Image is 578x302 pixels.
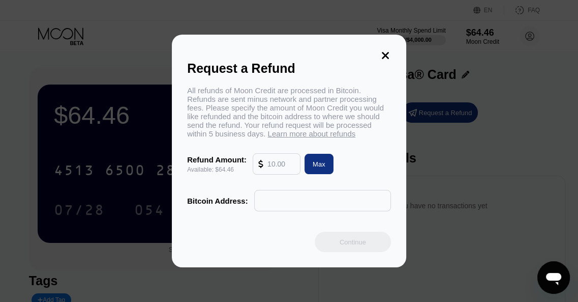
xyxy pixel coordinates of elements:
div: Bitcoin Address: [187,197,248,205]
div: Request a Refund [187,61,391,76]
div: Available: $64.46 [187,166,247,173]
span: Learn more about refunds [268,129,356,138]
div: Max [313,160,325,169]
input: 10.00 [267,154,295,174]
iframe: Button to launch messaging window [537,261,570,294]
div: Max [300,154,333,174]
div: Refund Amount: [187,155,247,164]
div: All refunds of Moon Credit are processed in Bitcoin. Refunds are sent minus network and partner p... [187,86,391,138]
